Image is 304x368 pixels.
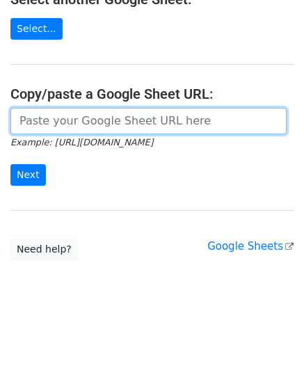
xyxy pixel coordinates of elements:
input: Next [10,164,46,186]
small: Example: [URL][DOMAIN_NAME] [10,137,153,147]
h4: Copy/paste a Google Sheet URL: [10,86,294,102]
input: Paste your Google Sheet URL here [10,108,287,134]
iframe: Chat Widget [234,301,304,368]
a: Google Sheets [207,240,294,253]
a: Need help? [10,239,78,260]
a: Select... [10,18,63,40]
